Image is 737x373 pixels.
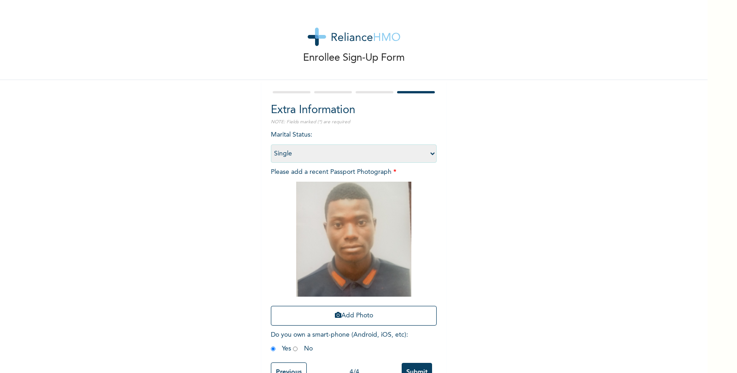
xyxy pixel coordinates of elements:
[271,169,437,330] span: Please add a recent Passport Photograph
[271,332,408,352] span: Do you own a smart-phone (Android, iOS, etc) : Yes No
[303,51,405,66] p: Enrollee Sign-Up Form
[271,102,437,119] h2: Extra Information
[271,132,437,157] span: Marital Status :
[308,28,400,46] img: logo
[271,306,437,326] button: Add Photo
[271,119,437,126] p: NOTE: Fields marked (*) are required
[296,182,411,297] img: Crop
